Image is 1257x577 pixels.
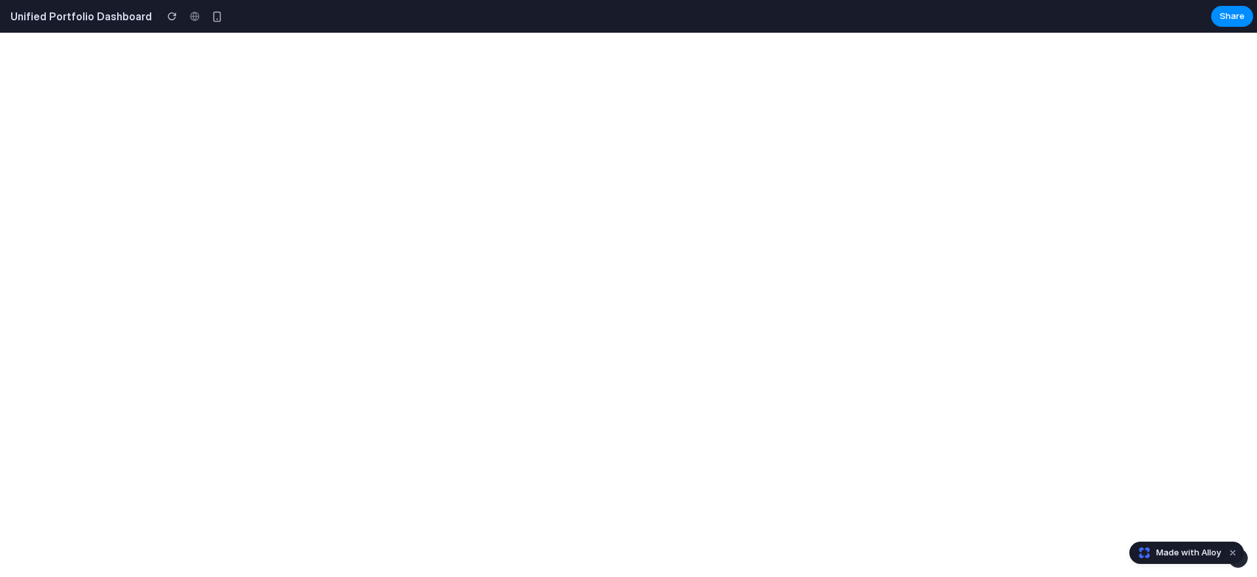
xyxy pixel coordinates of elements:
[1211,6,1253,27] button: Share
[1130,546,1222,559] a: Made with Alloy
[1156,546,1221,559] span: Made with Alloy
[1225,545,1241,561] button: Dismiss watermark
[5,9,152,24] h2: Unified Portfolio Dashboard
[1220,10,1245,23] span: Share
